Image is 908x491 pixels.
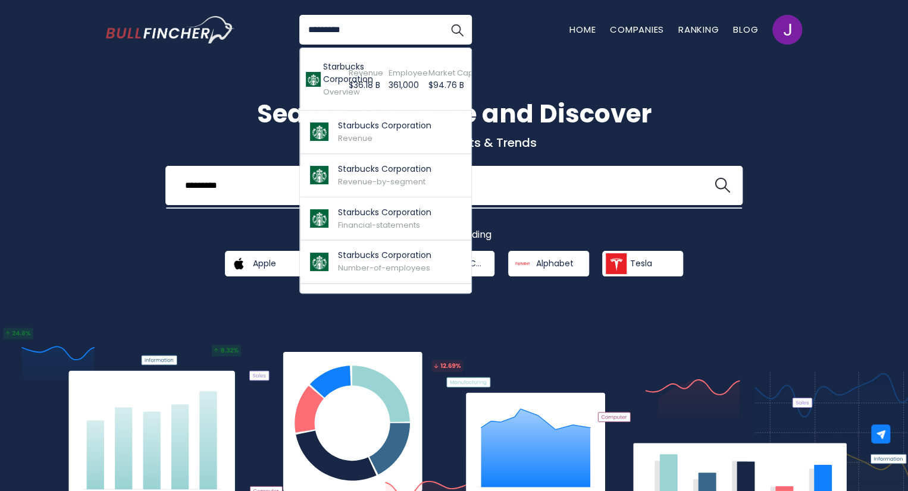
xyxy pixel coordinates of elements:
a: Starbucks Corporation [300,284,471,326]
p: Starbucks Corporation [323,61,355,86]
span: Employee [389,67,428,78]
span: Tesla [630,258,652,269]
a: Ranking [678,23,719,36]
span: Overview [323,86,360,97]
p: Starbucks Corporation [338,292,431,305]
p: Starbucks Corporation [338,119,431,132]
span: Apple [253,258,276,269]
a: Starbucks Corporation Revenue [300,111,471,154]
span: Number-of-employees [338,262,430,273]
p: 361,000 [389,79,428,92]
a: Blog [733,23,758,36]
img: search icon [715,178,730,193]
a: Companies [610,23,664,36]
p: Starbucks Corporation [338,249,431,262]
a: Starbucks Corporation Revenue-by-segment [300,154,471,197]
a: Go to homepage [106,16,234,43]
span: Financial-statements [338,219,420,231]
h1: Search, Visualize and Discover [106,95,802,133]
a: Tesla [602,251,683,276]
p: $36.18 B [349,79,383,92]
p: $94.76 B [428,79,511,92]
span: Revenue [349,67,383,78]
a: Home [569,23,596,36]
a: Starbucks Corporation Number-of-employees [300,240,471,284]
span: Market Capitalization [428,67,511,78]
a: Starbucks Corporation Financial-statements [300,197,471,241]
p: What's trending [106,229,802,241]
a: Alphabet [508,251,589,276]
p: Company Insights & Trends [106,135,802,150]
span: Revenue [338,133,372,144]
img: Bullfincher logo [106,16,234,43]
span: Revenue-by-segment [338,176,425,187]
a: Starbucks Corporation Overview Revenue $36.18 B Employee 361,000 Market Capitalization $94.76 B [300,48,471,111]
span: Alphabet [536,258,574,269]
p: Starbucks Corporation [338,206,431,219]
a: Apple [225,251,306,276]
button: Search [442,15,472,45]
p: Starbucks Corporation [338,163,431,175]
